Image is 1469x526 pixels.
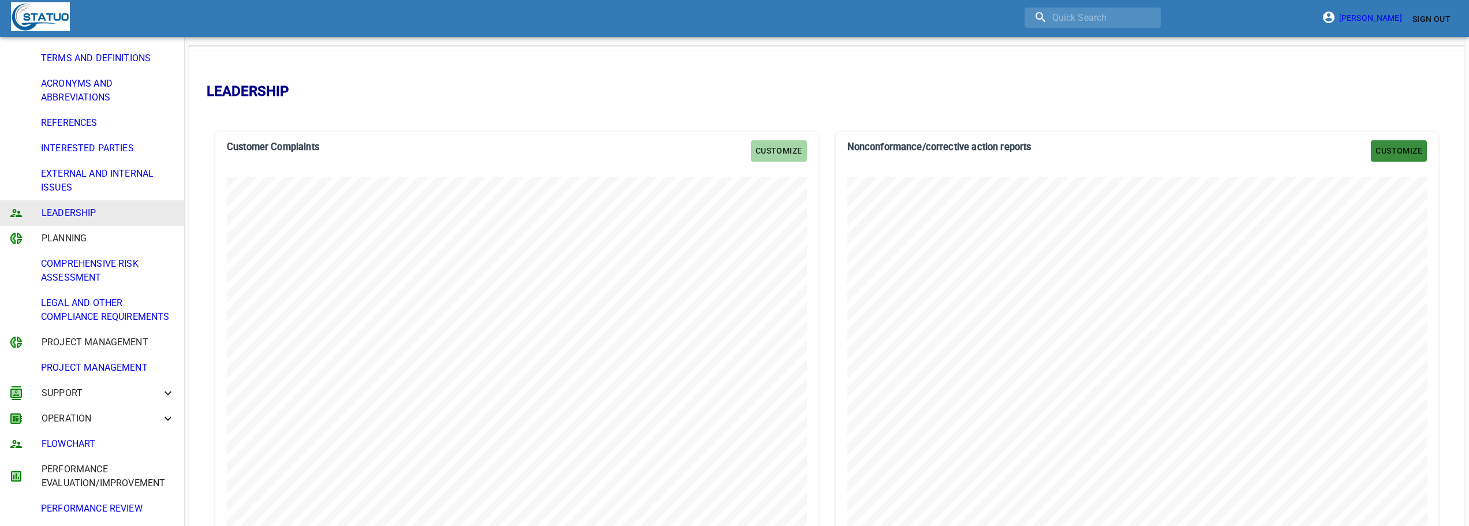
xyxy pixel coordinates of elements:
[41,116,175,130] span: REFERENCES
[41,502,175,516] span: PERFORMANCE REVIEW
[41,77,175,105] span: ACRONYMS AND ABBREVIATIONS
[41,167,175,195] span: EXTERNAL AND INTERNAL ISSUES
[227,140,807,154] h3: Customer Complaints
[847,140,1427,154] h3: Nonconformance/corrective action reports
[1408,9,1455,30] button: Sign Out
[42,335,161,349] span: PROJECT MANAGEMENT
[207,83,289,99] b: LEADERSHIP
[1025,8,1161,28] input: search
[1412,12,1451,27] span: Sign Out
[41,141,175,155] span: INTERESTED PARTIES
[41,51,175,65] span: TERMS AND DEFINITIONS
[11,2,70,31] img: Statuo
[42,437,175,451] span: FLOWCHART
[41,296,175,324] span: LEGAL AND OTHER COMPLIANCE REQUIREMENTS
[1375,144,1422,158] span: Customize
[751,140,807,162] button: Customize
[41,257,175,285] span: COMPREHENSIVE RISK ASSESSMENT
[42,232,161,245] span: PLANNING
[42,206,175,220] span: LEADERSHIP
[42,412,161,426] span: OPERATION
[42,386,161,400] span: SUPPORT
[42,462,161,490] span: PERFORMANCE EVALUATION/IMPROVEMENT
[41,361,175,375] span: PROJECT MANAGEMENT
[1371,140,1427,162] button: Customize
[756,144,802,158] span: Customize
[1325,13,1408,23] a: [PERSON_NAME]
